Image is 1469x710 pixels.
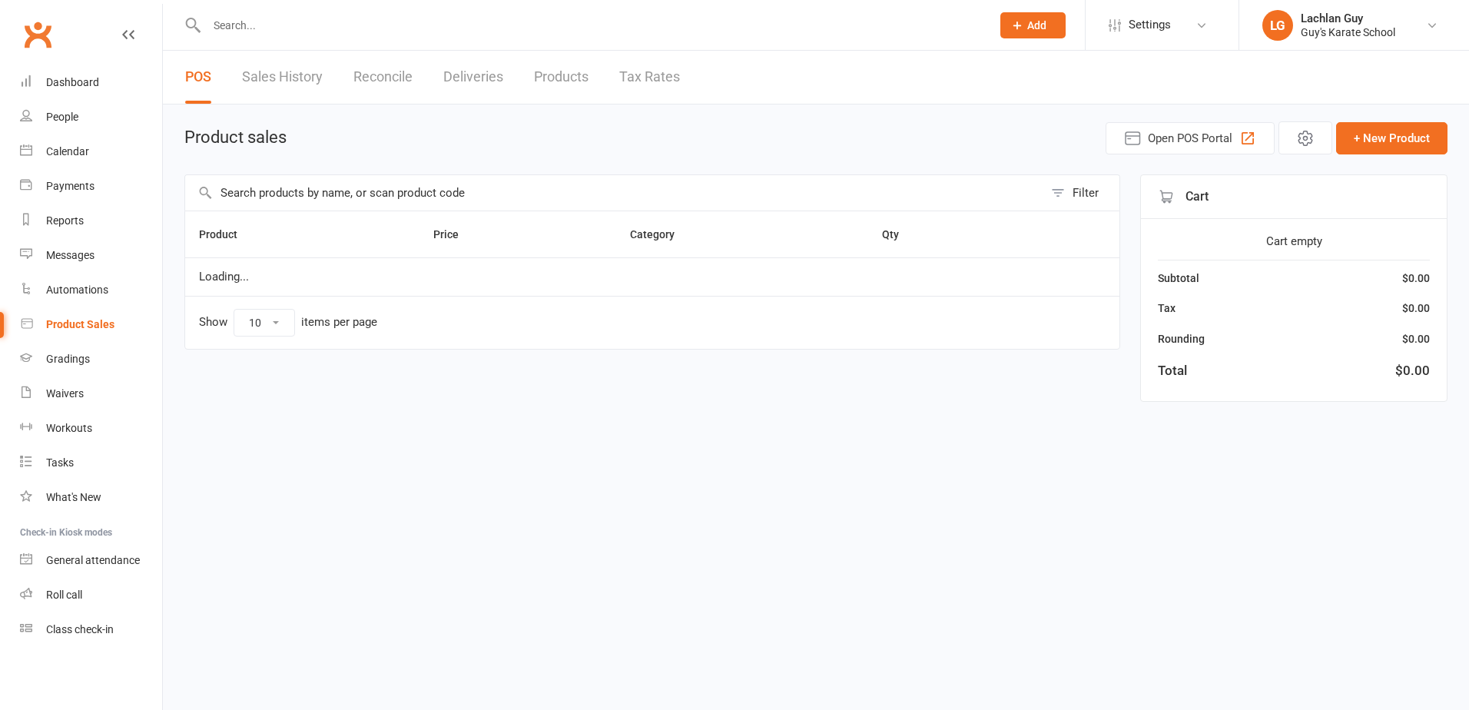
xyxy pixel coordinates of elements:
[1158,232,1430,250] div: Cart empty
[46,249,95,261] div: Messages
[20,273,162,307] a: Automations
[46,111,78,123] div: People
[20,238,162,273] a: Messages
[619,51,680,104] a: Tax Rates
[20,134,162,169] a: Calendar
[1043,175,1119,211] button: Filter
[242,51,323,104] a: Sales History
[1106,122,1275,154] button: Open POS Portal
[1395,360,1430,381] div: $0.00
[1402,270,1430,287] div: $0.00
[1402,330,1430,347] div: $0.00
[1301,25,1395,39] div: Guy's Karate School
[20,411,162,446] a: Workouts
[20,204,162,238] a: Reports
[882,228,916,241] span: Qty
[20,100,162,134] a: People
[20,65,162,100] a: Dashboard
[20,307,162,342] a: Product Sales
[630,228,691,241] span: Category
[199,309,377,337] div: Show
[20,377,162,411] a: Waivers
[1141,175,1447,219] div: Cart
[882,225,916,244] button: Qty
[202,15,980,36] input: Search...
[185,51,211,104] a: POS
[46,76,99,88] div: Dashboard
[1301,12,1395,25] div: Lachlan Guy
[20,169,162,204] a: Payments
[46,422,92,434] div: Workouts
[185,175,1043,211] input: Search products by name, or scan product code
[46,284,108,296] div: Automations
[1148,129,1232,148] span: Open POS Portal
[1262,10,1293,41] div: LG
[1158,360,1187,381] div: Total
[20,480,162,515] a: What's New
[46,353,90,365] div: Gradings
[199,225,254,244] button: Product
[534,51,589,104] a: Products
[20,612,162,647] a: Class kiosk mode
[46,456,74,469] div: Tasks
[1402,300,1430,317] div: $0.00
[46,491,101,503] div: What's New
[1158,300,1176,317] div: Tax
[353,51,413,104] a: Reconcile
[20,543,162,578] a: General attendance kiosk mode
[1158,330,1205,347] div: Rounding
[433,228,476,241] span: Price
[46,589,82,601] div: Roll call
[46,145,89,158] div: Calendar
[46,623,114,635] div: Class check-in
[1158,270,1199,287] div: Subtotal
[301,316,377,329] div: items per page
[443,51,503,104] a: Deliveries
[46,214,84,227] div: Reports
[46,318,114,330] div: Product Sales
[184,128,287,147] h1: Product sales
[433,225,476,244] button: Price
[1000,12,1066,38] button: Add
[1073,184,1099,202] div: Filter
[1027,19,1046,32] span: Add
[630,225,691,244] button: Category
[46,180,95,192] div: Payments
[185,257,1119,296] td: Loading...
[1129,8,1171,42] span: Settings
[199,228,254,241] span: Product
[20,342,162,377] a: Gradings
[20,446,162,480] a: Tasks
[20,578,162,612] a: Roll call
[1336,122,1447,154] button: + New Product
[46,387,84,400] div: Waivers
[46,554,140,566] div: General attendance
[18,15,57,54] a: Clubworx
